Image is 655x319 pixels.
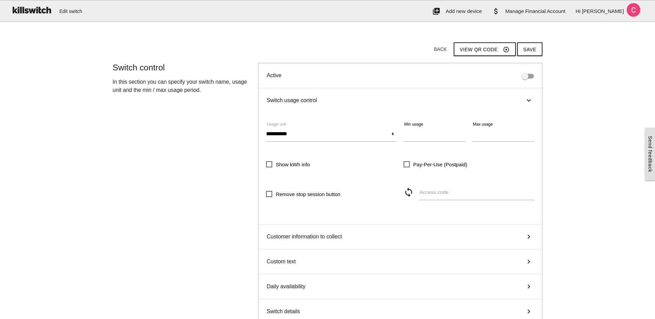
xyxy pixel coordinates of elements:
button: Back [428,43,452,55]
span: Custom text [267,258,296,266]
i: keyboard_arrow_right [524,307,534,316]
i: keyboard_arrow_right [524,258,534,266]
button: Save [517,42,542,56]
i: attach_money [492,0,500,22]
span: Show kWh info [266,160,310,169]
p: In this section you can specify your switch name, usage unit and the min / max usage period. [113,78,251,94]
span: Active [267,72,282,78]
i: adjust [503,43,510,56]
i: keyboard_arrow_right [524,233,534,241]
span: Customer information to collect [267,233,342,241]
span: Edit switch [59,0,82,22]
i: keyboard_arrow_right [525,95,533,106]
label: Usage unit [267,121,286,127]
span: Remove stop session button [266,190,340,198]
span: Daily availability [267,282,306,291]
label: Access code [420,189,534,196]
img: ACg8ocLNXTWZx_bL2AhGBd7SWSE52bDglvMIUCxd7JPsRyLhgw4Plw=s96-c [624,0,643,19]
button: View QR code adjust [454,42,516,56]
span: Switch control [113,63,165,72]
i: sync [404,187,419,197]
span: View QR code [460,47,498,52]
img: ks-logo-black-160-b.png [10,0,53,19]
span: Add new device [446,8,482,14]
label: Min usage [404,121,423,127]
span: Switch usage control [267,96,317,105]
i: add_to_photos [432,0,440,22]
label: Max usage [473,121,493,127]
i: keyboard_arrow_right [524,282,534,291]
span: Switch details [267,307,300,316]
a: Send feedback [645,128,655,180]
span: [PERSON_NAME] [582,8,624,14]
span: Manage Financial Account [505,8,565,14]
span: Hi [576,8,580,14]
span: Pay-Per-Use (Postpaid) [404,160,467,169]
